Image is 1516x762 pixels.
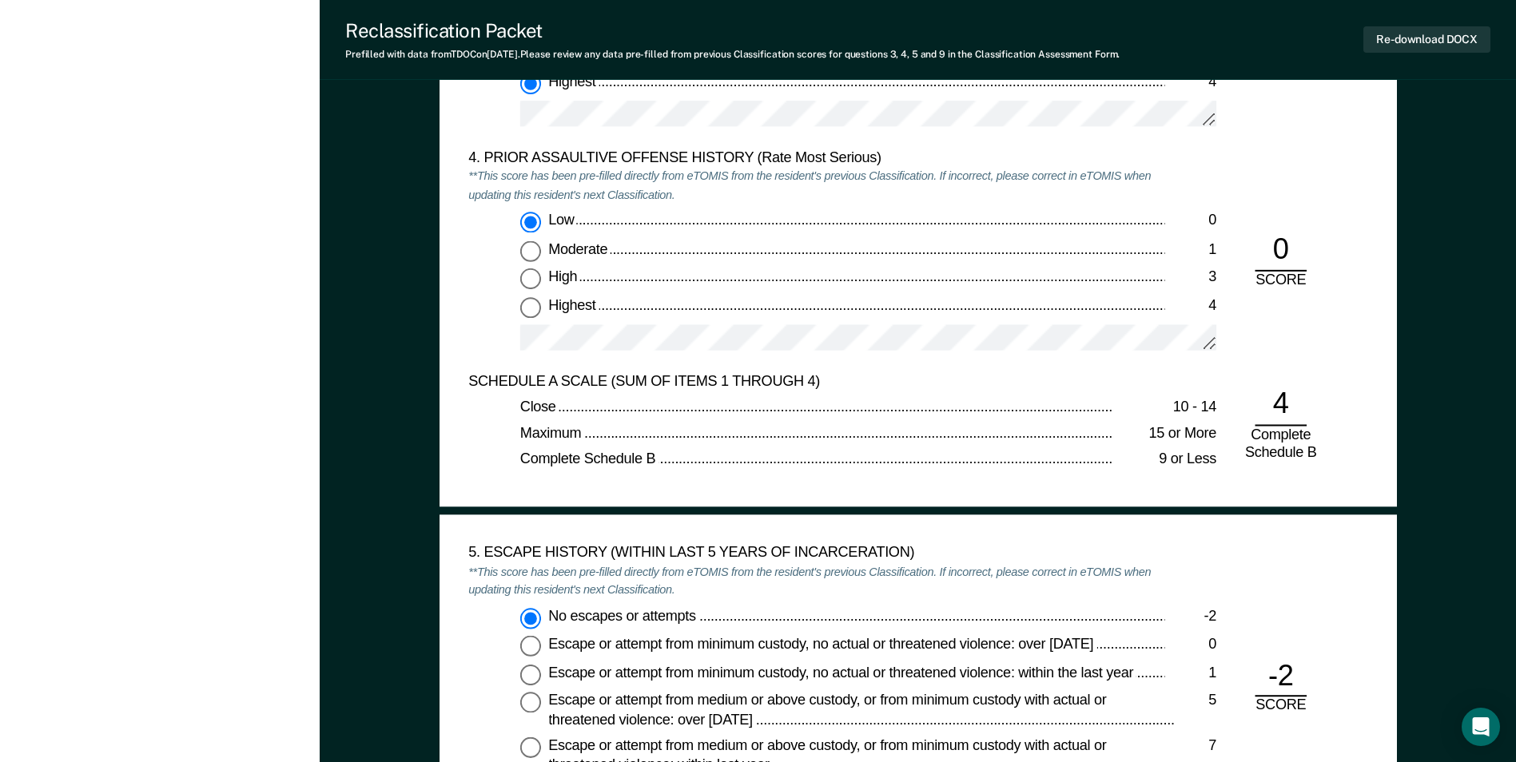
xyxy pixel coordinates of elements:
[1164,635,1216,654] div: 0
[1164,297,1216,316] div: 4
[468,149,1164,168] div: 4. PRIOR ASSAULTIVE OFFENSE HISTORY (Rate Most Serious)
[1164,607,1216,626] div: -2
[1164,73,1216,92] div: 4
[520,635,541,656] input: Escape or attempt from minimum custody, no actual or threatened violence: over [DATE]0
[548,664,1136,680] span: Escape or attempt from minimum custody, no actual or threatened violence: within the last year
[1164,664,1216,683] div: 1
[1175,736,1216,756] div: 7
[548,297,599,313] span: Highest
[1242,426,1319,463] div: Complete Schedule B
[548,212,577,228] span: Low
[520,451,659,467] span: Complete Schedule B
[520,399,559,415] span: Close
[548,607,698,623] span: No escapes or attempts
[1255,232,1307,271] div: 0
[468,543,1164,562] div: 5. ESCAPE HISTORY (WITHIN LAST 5 YEARS OF INCARCERATION)
[548,269,580,285] span: High
[520,664,541,685] input: Escape or attempt from minimum custody, no actual or threatened violence: within the last year1
[520,425,584,441] span: Maximum
[1164,212,1216,232] div: 0
[1255,657,1307,697] div: -2
[468,169,1151,203] em: **This score has been pre-filled directly from eTOMIS from the resident's previous Classification...
[468,564,1151,597] em: **This score has been pre-filled directly from eTOMIS from the resident's previous Classification...
[1363,26,1490,53] button: Re-download DOCX
[520,692,541,712] input: Escape or attempt from medium or above custody, or from minimum custody with actual or threatened...
[1462,708,1500,746] div: Open Intercom Messenger
[548,692,1106,727] span: Escape or attempt from medium or above custody, or from minimum custody with actual or threatened...
[1164,240,1216,260] div: 1
[468,373,1164,392] div: SCHEDULE A SCALE (SUM OF ITEMS 1 THROUGH 4)
[520,240,541,261] input: Moderate1
[345,49,1120,60] div: Prefilled with data from TDOC on [DATE] . Please review any data pre-filled from previous Classif...
[520,736,541,757] input: Escape or attempt from medium or above custody, or from minimum custody with actual or threatened...
[520,607,541,628] input: No escapes or attempts-2
[1113,451,1216,470] div: 9 or Less
[1255,387,1307,426] div: 4
[345,19,1120,42] div: Reclassification Packet
[548,240,611,256] span: Moderate
[520,297,541,318] input: Highest4
[1242,271,1319,290] div: SCORE
[548,73,599,89] span: Highest
[1174,692,1216,711] div: 5
[1242,697,1319,716] div: SCORE
[1113,399,1216,418] div: 10 - 14
[1164,269,1216,288] div: 3
[1113,425,1216,444] div: 15 or More
[520,269,541,290] input: High3
[520,212,541,233] input: Low0
[548,635,1096,651] span: Escape or attempt from minimum custody, no actual or threatened violence: over [DATE]
[520,73,541,93] input: Highest4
